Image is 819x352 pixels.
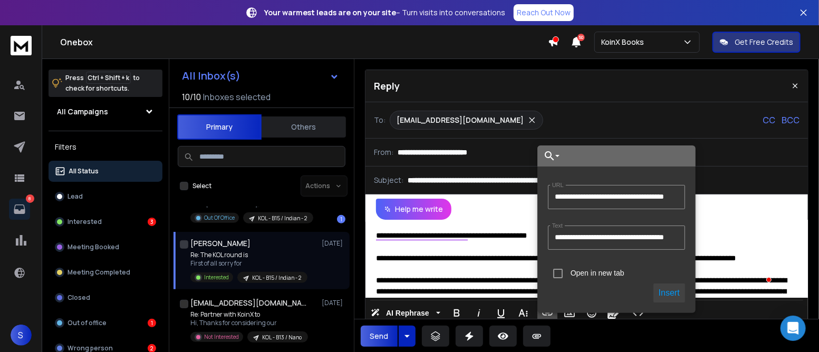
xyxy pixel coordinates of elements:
[177,114,262,140] button: Primary
[447,302,467,324] button: Bold (Ctrl+B)
[365,220,795,298] div: To enrich screen reader interactions, please activate Accessibility in Grammarly extension settings
[86,72,131,84] span: Ctrl + Shift + k
[26,194,34,203] p: 8
[204,214,235,222] p: Out Of Office
[374,115,386,125] p: To:
[49,312,162,334] button: Out of office1
[174,65,348,86] button: All Inbox(s)
[258,214,307,222] p: KOL - B15 / Indian - 2
[264,7,505,18] p: – Turn visits into conversations
[204,333,239,341] p: Not Interested
[550,182,566,189] label: URL
[374,79,400,93] p: Reply
[384,309,431,318] span: AI Rephrase
[68,192,83,201] p: Lead
[190,259,307,268] p: First of all sorry for
[190,298,306,308] h1: [EMAIL_ADDRESS][DOMAIN_NAME]
[262,334,302,341] p: KOL - B13 / Nano
[190,238,250,249] h1: [PERSON_NAME]
[60,36,548,48] h1: Onebox
[182,71,240,81] h1: All Inbox(s)
[11,325,32,346] button: S
[735,37,793,47] p: Get Free Credits
[49,101,162,122] button: All Campaigns
[49,186,162,207] button: Lead
[49,211,162,232] button: Interested3
[203,91,271,103] h3: Inboxes selected
[361,326,398,347] button: Send
[49,237,162,258] button: Meeting Booked
[653,283,685,302] button: Insert
[190,310,308,319] p: Re: Partner with KoinX to
[65,73,140,94] p: Press to check for shortcuts.
[397,115,524,125] p: [EMAIL_ADDRESS][DOMAIN_NAME]
[469,302,489,324] button: Italic (Ctrl+I)
[68,294,90,302] p: Closed
[9,199,30,220] a: 8
[264,7,396,17] strong: Your warmest leads are on your site
[68,218,102,226] p: Interested
[148,319,156,327] div: 1
[204,273,229,281] p: Interested
[11,36,32,55] img: logo
[577,34,585,41] span: 50
[49,140,162,154] h3: Filters
[550,222,565,229] label: Text
[322,299,345,307] p: [DATE]
[517,7,571,18] p: Reach Out Now
[781,316,806,341] div: Open Intercom Messenger
[376,199,451,220] button: Help me write
[369,302,442,324] button: AI Rephrase
[513,302,533,324] button: More Text
[49,287,162,308] button: Closed
[712,32,801,53] button: Get Free Credits
[491,302,511,324] button: Underline (Ctrl+U)
[628,302,648,324] button: Code View
[374,175,403,185] p: Subject:
[68,319,107,327] p: Out of office
[514,4,574,21] a: Reach Out Now
[68,243,119,251] p: Meeting Booked
[262,115,346,139] button: Others
[49,161,162,182] button: All Status
[604,302,624,324] button: Signature
[337,215,345,223] div: 1
[601,37,648,47] p: KoinX Books
[182,91,201,103] span: 10 / 10
[374,147,393,158] p: From:
[190,319,308,327] p: Hi, Thanks for considering our
[192,182,211,190] label: Select
[763,114,775,126] p: CC
[537,145,562,167] button: Choose Link
[69,167,99,175] p: All Status
[322,239,345,248] p: [DATE]
[252,274,301,282] p: KOL - B15 / Indian - 2
[49,262,162,283] button: Meeting Completed
[190,251,307,259] p: Re: The KOL round is
[782,114,799,126] p: BCC
[571,269,624,277] label: Open in new tab
[148,218,156,226] div: 3
[68,268,130,277] p: Meeting Completed
[57,106,108,117] h1: All Campaigns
